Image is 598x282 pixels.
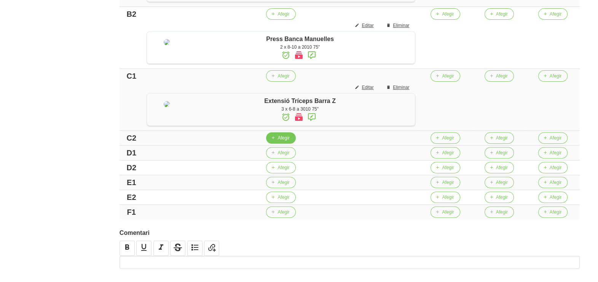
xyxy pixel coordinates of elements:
[123,8,140,20] div: B2
[350,20,380,31] button: Editar
[277,179,289,186] span: Afegir
[538,70,568,82] button: Afegir
[431,8,460,20] button: Afegir
[362,84,373,91] span: Editar
[266,8,295,20] button: Afegir
[550,194,561,201] span: Afegir
[550,164,561,171] span: Afegir
[431,206,460,218] button: Afegir
[442,164,454,171] span: Afegir
[431,70,460,82] button: Afegir
[381,82,415,93] button: Eliminar
[123,206,140,218] div: F1
[550,73,561,79] span: Afegir
[431,192,460,203] button: Afegir
[550,179,561,186] span: Afegir
[123,147,140,158] div: D1
[442,73,454,79] span: Afegir
[189,106,411,112] div: 3 x 6-8 a 3010 75"
[496,11,508,17] span: Afegir
[550,135,561,141] span: Afegir
[120,228,580,238] label: Comentari
[393,22,409,29] span: Eliminar
[538,8,568,20] button: Afegir
[496,194,508,201] span: Afegir
[538,162,568,173] button: Afegir
[277,11,289,17] span: Afegir
[277,73,289,79] span: Afegir
[485,192,514,203] button: Afegir
[164,39,170,45] img: 8ea60705-12ae-42e8-83e1-4ba62b1261d5%2Factivities%2F58578-press-banca-manuelles-png.png
[277,164,289,171] span: Afegir
[485,132,514,144] button: Afegir
[485,206,514,218] button: Afegir
[496,164,508,171] span: Afegir
[266,70,295,82] button: Afegir
[266,132,295,144] button: Afegir
[442,135,454,141] span: Afegir
[485,147,514,158] button: Afegir
[277,135,289,141] span: Afegir
[123,162,140,173] div: D2
[550,149,561,156] span: Afegir
[442,194,454,201] span: Afegir
[277,194,289,201] span: Afegir
[496,73,508,79] span: Afegir
[123,70,140,82] div: C1
[496,135,508,141] span: Afegir
[496,209,508,215] span: Afegir
[496,179,508,186] span: Afegir
[442,179,454,186] span: Afegir
[266,206,295,218] button: Afegir
[538,192,568,203] button: Afegir
[442,11,454,17] span: Afegir
[123,132,140,144] div: C2
[393,84,409,91] span: Eliminar
[266,147,295,158] button: Afegir
[431,162,460,173] button: Afegir
[189,44,411,51] div: 2 x 8-10 a 2010 75"
[442,149,454,156] span: Afegir
[277,149,289,156] span: Afegir
[277,209,289,215] span: Afegir
[266,177,295,188] button: Afegir
[538,132,568,144] button: Afegir
[164,101,170,107] img: 8ea60705-12ae-42e8-83e1-4ba62b1261d5%2Factivities%2F26536-extensio-triceps-barra-z-jpg.jpg
[538,147,568,158] button: Afegir
[485,162,514,173] button: Afegir
[550,11,561,17] span: Afegir
[431,132,460,144] button: Afegir
[381,20,415,31] button: Eliminar
[485,8,514,20] button: Afegir
[496,149,508,156] span: Afegir
[431,177,460,188] button: Afegir
[266,36,334,42] span: Press Banca Manuelles
[123,192,140,203] div: E2
[266,192,295,203] button: Afegir
[550,209,561,215] span: Afegir
[266,162,295,173] button: Afegir
[538,177,568,188] button: Afegir
[485,70,514,82] button: Afegir
[485,177,514,188] button: Afegir
[442,209,454,215] span: Afegir
[350,82,380,93] button: Editar
[538,206,568,218] button: Afegir
[123,177,140,188] div: E1
[264,98,336,104] span: Extensió Tríceps Barra Z
[362,22,373,29] span: Editar
[431,147,460,158] button: Afegir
